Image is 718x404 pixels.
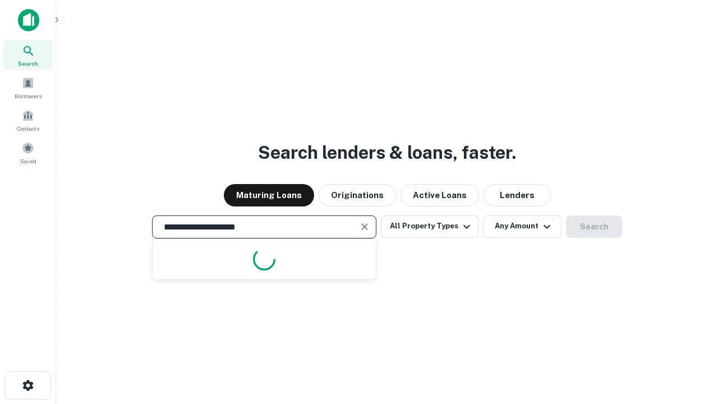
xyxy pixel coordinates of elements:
[258,139,516,166] h3: Search lenders & loans, faster.
[18,59,38,68] span: Search
[484,184,551,206] button: Lenders
[224,184,314,206] button: Maturing Loans
[3,137,53,168] a: Saved
[319,184,396,206] button: Originations
[3,105,53,135] a: Contacts
[357,219,372,235] button: Clear
[483,215,561,238] button: Any Amount
[662,314,718,368] iframe: Chat Widget
[18,9,39,31] img: capitalize-icon.png
[15,91,42,100] span: Borrowers
[20,157,36,166] span: Saved
[3,72,53,103] a: Borrowers
[17,124,39,133] span: Contacts
[3,40,53,70] a: Search
[381,215,478,238] button: All Property Types
[401,184,479,206] button: Active Loans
